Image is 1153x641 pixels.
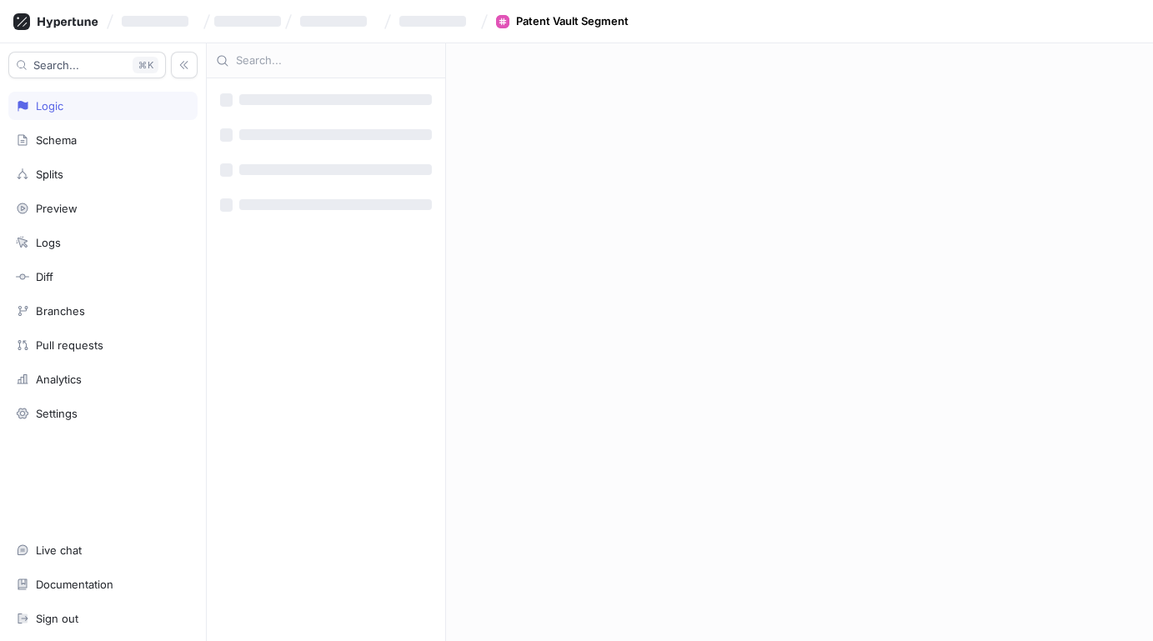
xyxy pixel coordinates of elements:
[36,304,85,318] div: Branches
[36,578,113,591] div: Documentation
[293,8,380,35] button: ‌
[220,198,233,212] span: ‌
[133,57,158,73] div: K
[36,373,82,386] div: Analytics
[36,543,82,557] div: Live chat
[393,8,479,35] button: ‌
[36,612,78,625] div: Sign out
[399,16,466,27] span: ‌
[33,60,79,70] span: Search...
[36,133,77,147] div: Schema
[8,52,166,78] button: Search...K
[36,270,53,283] div: Diff
[236,53,436,69] input: Search...
[239,129,432,140] span: ‌
[36,99,63,113] div: Logic
[36,407,78,420] div: Settings
[8,570,198,598] a: Documentation
[36,236,61,249] div: Logs
[214,16,281,27] span: ‌
[239,164,432,175] span: ‌
[220,163,233,177] span: ‌
[239,94,432,105] span: ‌
[36,168,63,181] div: Splits
[300,16,367,27] span: ‌
[36,202,78,215] div: Preview
[115,8,202,35] button: ‌
[36,338,103,352] div: Pull requests
[516,13,629,30] div: Patent Vault Segment
[220,128,233,142] span: ‌
[220,93,233,107] span: ‌
[122,16,188,27] span: ‌
[239,199,432,210] span: ‌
